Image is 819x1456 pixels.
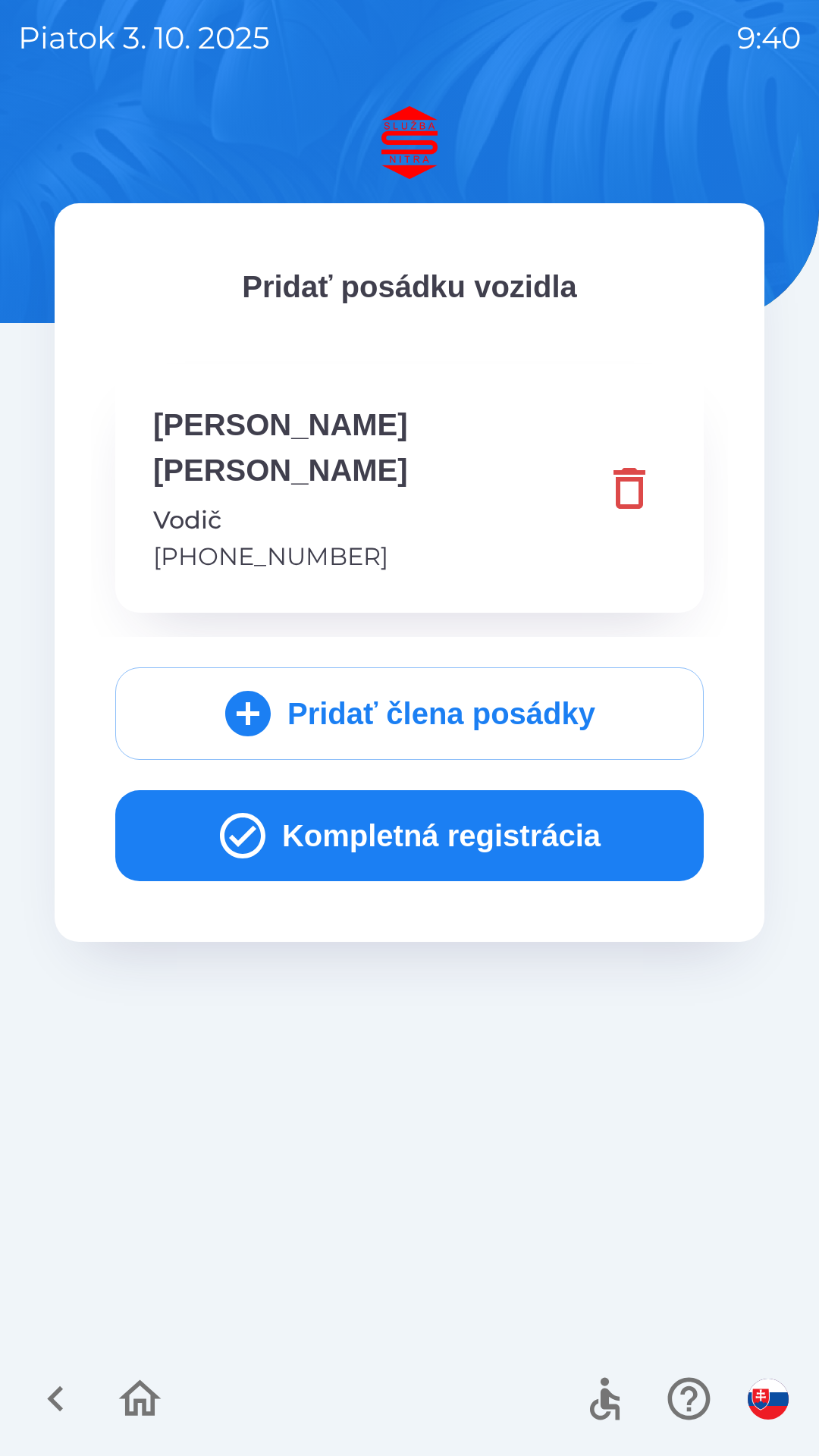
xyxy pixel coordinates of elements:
p: 9:40 [737,15,801,61]
img: sk flag [748,1379,789,1420]
p: Pridať posádku vozidla [115,264,704,309]
button: Pridať člena posádky [115,667,704,760]
p: [PHONE_NUMBER] [153,538,593,575]
p: [PERSON_NAME] [PERSON_NAME] [153,402,593,493]
p: Vodič [153,502,593,538]
p: piatok 3. 10. 2025 [18,15,270,61]
button: Kompletná registrácia [115,790,704,881]
img: Logo [55,106,764,179]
